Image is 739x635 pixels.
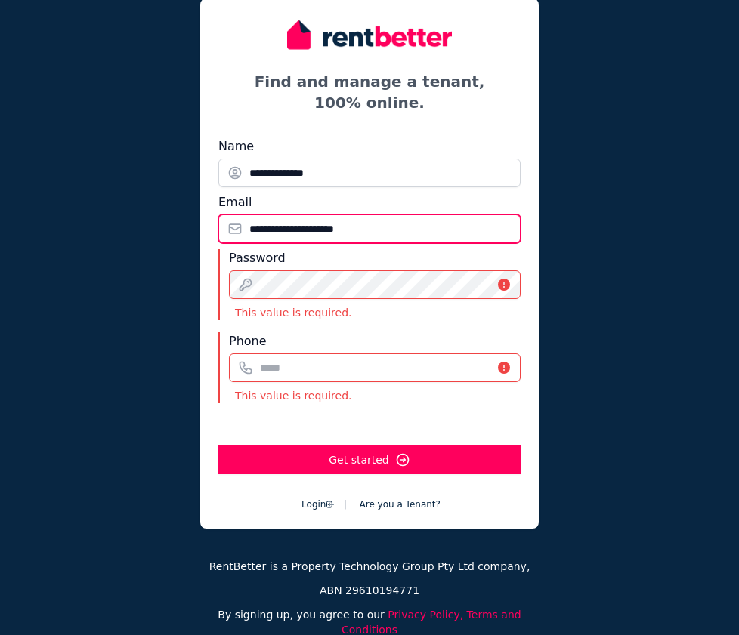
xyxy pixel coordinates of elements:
[218,193,252,211] label: Email
[229,388,521,403] p: This value is required.
[218,71,521,113] h1: Find and manage a tenant, 100% online.
[218,445,521,474] button: Get started
[229,249,286,267] label: Password
[218,137,254,156] label: Name
[229,305,521,320] p: This value is required.
[200,559,539,574] p: RentBetter is a Property Technology Group Pty Ltd company,
[344,499,347,510] span: |
[229,332,267,350] label: Phone
[360,499,441,510] span: Tenant's please click here.
[301,499,335,510] a: Login
[287,17,452,53] img: RentBetter logo
[200,583,539,598] p: ABN 29610194771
